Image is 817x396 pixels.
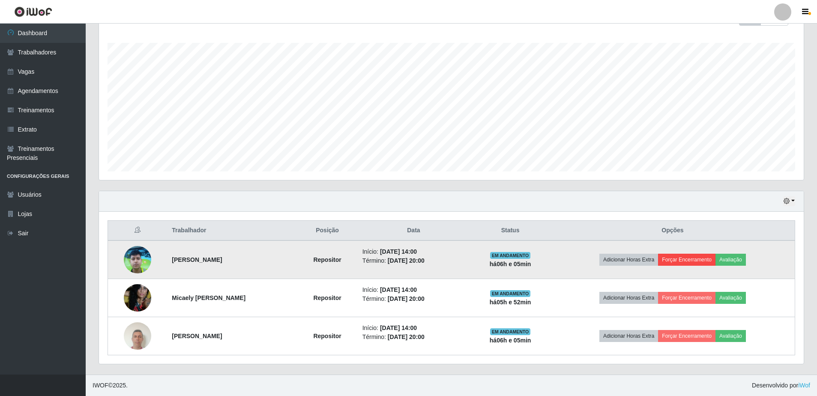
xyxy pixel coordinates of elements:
[124,284,151,312] img: 1755316832601.jpeg
[172,256,222,263] strong: [PERSON_NAME]
[172,294,245,301] strong: Micaely [PERSON_NAME]
[362,256,465,265] li: Término:
[380,286,417,293] time: [DATE] 14:00
[388,295,425,302] time: [DATE] 20:00
[715,254,746,266] button: Avaliação
[715,292,746,304] button: Avaliação
[380,324,417,331] time: [DATE] 14:00
[470,221,551,241] th: Status
[362,247,465,256] li: Início:
[93,382,108,389] span: IWOF
[388,257,425,264] time: [DATE] 20:00
[599,292,658,304] button: Adicionar Horas Extra
[658,292,715,304] button: Forçar Encerramento
[599,330,658,342] button: Adicionar Horas Extra
[313,256,341,263] strong: Repositor
[715,330,746,342] button: Avaliação
[362,285,465,294] li: Início:
[388,333,425,340] time: [DATE] 20:00
[14,6,52,17] img: CoreUI Logo
[752,381,810,390] span: Desenvolvido por
[357,221,470,241] th: Data
[93,381,128,390] span: © 2025 .
[124,241,151,278] img: 1748462708796.jpeg
[362,324,465,333] li: Início:
[551,221,795,241] th: Opções
[362,333,465,342] li: Término:
[658,254,715,266] button: Forçar Encerramento
[490,299,531,306] strong: há 05 h e 52 min
[490,337,531,344] strong: há 06 h e 05 min
[313,333,341,339] strong: Repositor
[658,330,715,342] button: Forçar Encerramento
[599,254,658,266] button: Adicionar Horas Extra
[490,290,531,297] span: EM ANDAMENTO
[490,252,531,259] span: EM ANDAMENTO
[313,294,341,301] strong: Repositor
[490,261,531,267] strong: há 06 h e 05 min
[172,333,222,339] strong: [PERSON_NAME]
[362,294,465,303] li: Término:
[124,318,151,354] img: 1755971090596.jpeg
[298,221,357,241] th: Posição
[490,328,531,335] span: EM ANDAMENTO
[798,382,810,389] a: iWof
[167,221,297,241] th: Trabalhador
[380,248,417,255] time: [DATE] 14:00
